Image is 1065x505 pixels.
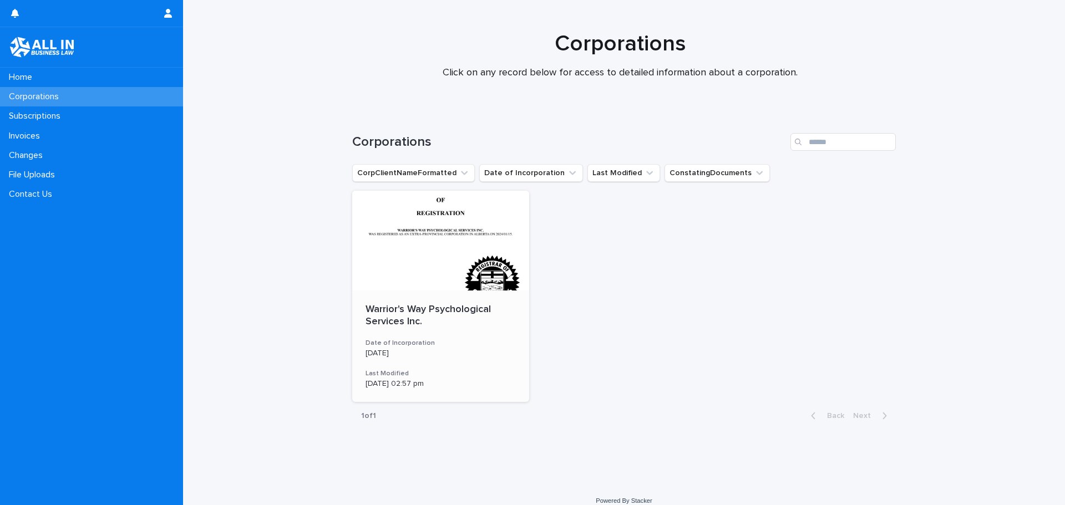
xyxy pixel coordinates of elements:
h1: Corporations [348,30,892,57]
a: Powered By Stacker [596,497,652,504]
span: Back [820,412,844,420]
input: Search [790,133,896,151]
button: ConstatingDocuments [665,164,770,182]
a: Warrior's Way Psychological Services Inc.Date of Incorporation[DATE]Last Modified[DATE] 02:57 pm [352,191,529,402]
h3: Date of Incorporation [366,339,516,348]
p: Invoices [4,131,49,141]
button: Back [802,411,849,421]
p: [DATE] 02:57 pm [366,379,516,389]
p: File Uploads [4,170,64,180]
button: Date of Incorporation [479,164,583,182]
button: Last Modified [587,164,660,182]
h1: Corporations [352,134,786,150]
h3: Last Modified [366,369,516,378]
p: Corporations [4,91,68,102]
p: Subscriptions [4,111,69,121]
img: tZFo3tXJTahZtpq23GXw [9,36,75,58]
p: Home [4,72,41,83]
button: CorpClientNameFormatted [352,164,475,182]
span: Next [853,412,878,420]
p: [DATE] [366,349,516,358]
p: Changes [4,150,52,161]
p: Click on any record below for access to detailed information about a corporation. [398,67,842,79]
p: Warrior's Way Psychological Services Inc. [366,304,516,328]
p: Contact Us [4,189,61,200]
p: 1 of 1 [352,402,385,430]
button: Next [849,411,896,421]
